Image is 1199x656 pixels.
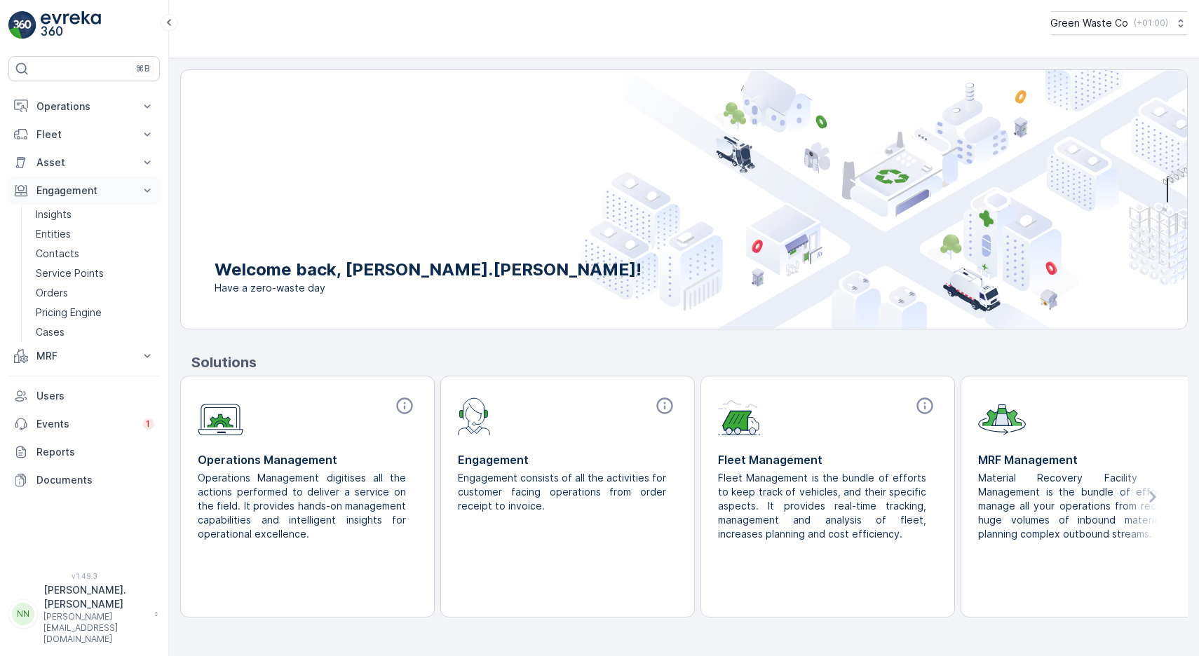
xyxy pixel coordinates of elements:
[36,473,154,487] p: Documents
[458,451,677,468] p: Engagement
[36,349,132,363] p: MRF
[198,451,417,468] p: Operations Management
[8,572,160,580] span: v 1.49.3
[8,93,160,121] button: Operations
[8,342,160,370] button: MRF
[198,471,406,541] p: Operations Management digitises all the actions performed to deliver a service on the field. It p...
[8,466,160,494] a: Documents
[215,259,642,281] p: Welcome back, [PERSON_NAME].[PERSON_NAME]!
[136,63,150,74] p: ⌘B
[36,184,132,198] p: Engagement
[458,396,491,435] img: module-icon
[718,471,926,541] p: Fleet Management is the bundle of efforts to keep track of vehicles, and their specific aspects. ...
[978,451,1198,468] p: MRF Management
[718,451,937,468] p: Fleet Management
[43,583,147,611] p: [PERSON_NAME].[PERSON_NAME]
[30,264,160,283] a: Service Points
[581,70,1187,329] img: city illustration
[36,325,65,339] p: Cases
[8,438,160,466] a: Reports
[36,266,104,280] p: Service Points
[978,396,1026,435] img: module-icon
[36,227,71,241] p: Entities
[8,121,160,149] button: Fleet
[978,471,1186,541] p: Material Recovery Facility (MRF) Management is the bundle of efforts to manage all your operation...
[1134,18,1168,29] p: ( +01:00 )
[8,11,36,39] img: logo
[36,417,135,431] p: Events
[8,149,160,177] button: Asset
[30,205,160,224] a: Insights
[8,177,160,205] button: Engagement
[36,247,79,261] p: Contacts
[36,389,154,403] p: Users
[41,11,101,39] img: logo_light-DOdMpM7g.png
[30,303,160,322] a: Pricing Engine
[36,128,132,142] p: Fleet
[36,286,68,300] p: Orders
[30,244,160,264] a: Contacts
[198,396,243,436] img: module-icon
[30,224,160,244] a: Entities
[1050,16,1128,30] p: Green Waste Co
[30,322,160,342] a: Cases
[36,156,132,170] p: Asset
[8,583,160,645] button: NN[PERSON_NAME].[PERSON_NAME][PERSON_NAME][EMAIL_ADDRESS][DOMAIN_NAME]
[30,283,160,303] a: Orders
[8,382,160,410] a: Users
[43,611,147,645] p: [PERSON_NAME][EMAIL_ADDRESS][DOMAIN_NAME]
[36,207,72,221] p: Insights
[36,100,132,114] p: Operations
[12,603,34,625] div: NN
[458,471,666,513] p: Engagement consists of all the activities for customer facing operations from order receipt to in...
[146,418,151,430] p: 1
[215,281,642,295] span: Have a zero-waste day
[36,445,154,459] p: Reports
[36,306,102,320] p: Pricing Engine
[191,352,1188,373] p: Solutions
[1050,11,1188,35] button: Green Waste Co(+01:00)
[8,410,160,438] a: Events1
[718,396,761,435] img: module-icon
